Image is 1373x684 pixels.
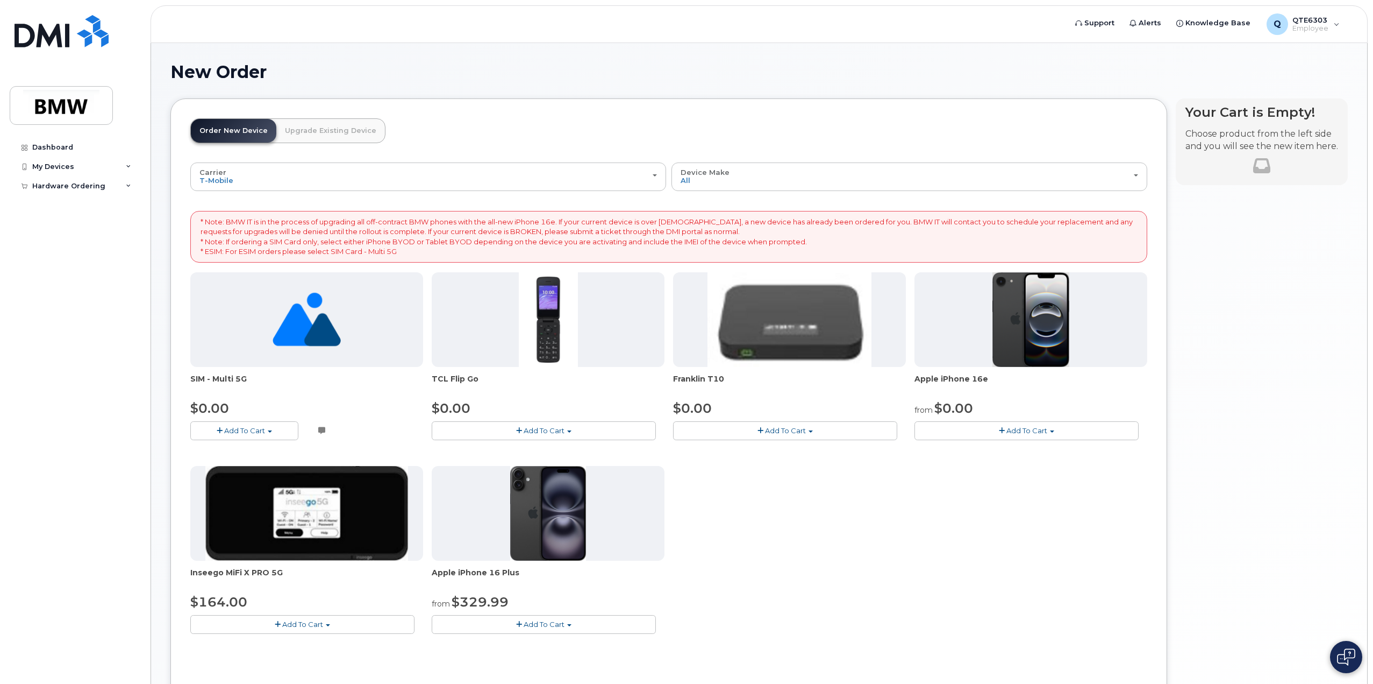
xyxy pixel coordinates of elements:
[914,405,933,415] small: from
[524,426,564,435] span: Add To Cart
[519,272,578,367] img: TCL_FLIP_MODE.jpg
[673,373,906,395] div: Franklin T10
[276,119,385,143] a: Upgrade Existing Device
[432,421,656,440] button: Add To Cart
[273,272,341,367] img: no_image_found-2caef05468ed5679b831cfe6fc140e25e0c280774317ffc20a367ab7fd17291e.png
[673,421,897,440] button: Add To Cart
[190,163,666,191] button: Carrier T-Mobile
[1185,105,1338,119] h4: Your Cart is Empty!
[914,421,1139,440] button: Add To Cart
[432,567,664,589] div: Apple iPhone 16 Plus
[199,176,233,185] span: T-Mobile
[190,421,298,440] button: Add To Cart
[201,217,1137,257] p: * Note: BMW IT is in the process of upgrading all off-contract BMW phones with the all-new iPhone...
[432,599,450,609] small: from
[191,119,276,143] a: Order New Device
[681,176,690,185] span: All
[992,272,1070,367] img: iphone16e.png
[1185,128,1338,153] p: Choose product from the left side and you will see the new item here.
[190,594,247,610] span: $164.00
[510,466,586,561] img: iphone_16_plus.png
[199,168,226,177] span: Carrier
[205,466,407,561] img: cut_small_inseego_5G.jpg
[681,168,730,177] span: Device Make
[524,620,564,629] span: Add To Cart
[282,620,323,629] span: Add To Cart
[170,62,1348,81] h1: New Order
[1337,648,1355,666] img: Open chat
[432,400,470,416] span: $0.00
[432,373,664,395] div: TCL Flip Go
[673,400,712,416] span: $0.00
[765,426,806,435] span: Add To Cart
[190,400,229,416] span: $0.00
[671,163,1147,191] button: Device Make All
[1006,426,1047,435] span: Add To Cart
[190,567,423,589] div: Inseego MiFi X PRO 5G
[190,615,414,634] button: Add To Cart
[934,400,973,416] span: $0.00
[452,594,509,610] span: $329.99
[707,272,871,367] img: t10.jpg
[432,615,656,634] button: Add To Cart
[190,373,423,395] div: SIM - Multi 5G
[914,373,1147,395] div: Apple iPhone 16e
[224,426,265,435] span: Add To Cart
